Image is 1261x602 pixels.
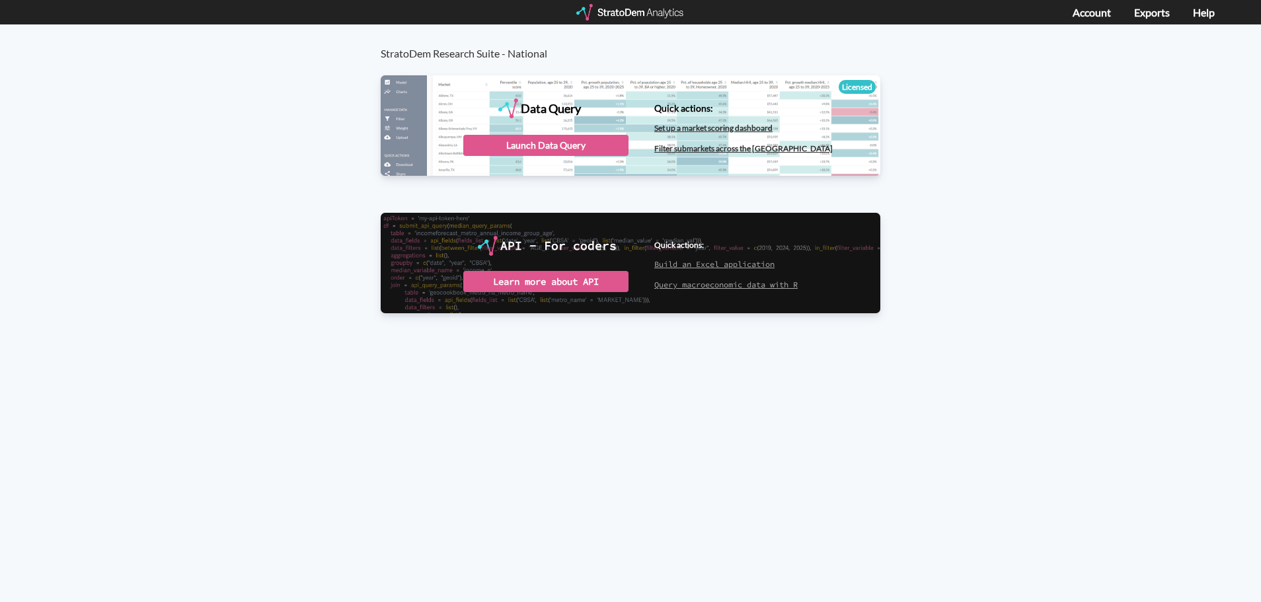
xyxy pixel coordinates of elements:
div: Learn more about API [463,271,629,292]
div: API - For coders [500,236,617,256]
a: Account [1073,6,1111,19]
div: Licensed [839,80,876,94]
a: Filter submarkets across the [GEOGRAPHIC_DATA] [654,143,833,153]
h4: Quick actions: [654,241,798,249]
a: Help [1193,6,1215,19]
a: Exports [1134,6,1170,19]
div: Launch Data Query [463,135,629,156]
h4: Quick actions: [654,103,833,113]
div: Data Query [521,98,581,118]
a: Query macroeconomic data with R [654,280,798,289]
a: Set up a market scoring dashboard [654,123,773,133]
h3: StratoDem Research Suite - National [381,24,894,59]
a: Build an Excel application [654,259,775,269]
